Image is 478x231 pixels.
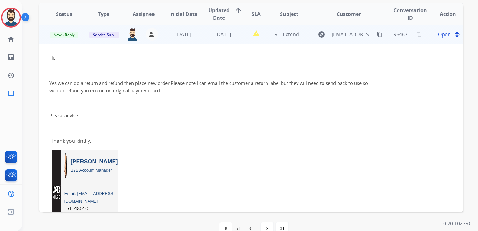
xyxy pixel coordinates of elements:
[70,168,112,172] span: B2B Account Manager
[49,55,55,61] span: Hi,
[53,182,61,203] img: Lorex For Business
[7,72,15,79] mat-icon: history
[148,31,156,38] mat-icon: person_remove
[51,137,91,144] span: Thank you kindly,
[133,10,155,18] span: Assignee
[175,31,191,38] span: [DATE]
[394,7,427,22] span: Conversation ID
[332,31,373,38] span: [EMAIL_ADDRESS][DOMAIN_NAME]
[2,9,20,26] img: avatar
[64,191,114,203] a: Email: [EMAIL_ADDRESS][DOMAIN_NAME]
[49,80,368,94] span: Yes we can do a return and refund then place new order Please note I can email the customer a ret...
[377,32,382,37] mat-icon: content_copy
[337,10,361,18] span: Customer
[98,10,109,18] span: Type
[7,35,15,43] mat-icon: home
[7,54,15,61] mat-icon: list_alt
[443,220,472,227] p: 0.20.1027RC
[89,32,125,38] span: Service Support
[7,90,15,97] mat-icon: inbox
[50,32,78,38] span: New - Reply
[70,158,118,165] span: [PERSON_NAME]
[56,10,72,18] span: Status
[126,28,138,41] img: agent-avatar
[416,32,422,37] mat-icon: content_copy
[252,10,261,18] span: SLA
[49,112,79,119] span: Please advise.
[423,3,463,25] th: Action
[252,30,260,37] mat-icon: report_problem
[318,31,325,38] mat-icon: explore
[280,10,298,18] span: Subject
[454,32,460,37] mat-icon: language
[64,153,67,178] img: dferreira.png
[208,7,230,22] span: Updated Date
[235,7,242,14] mat-icon: arrow_upward
[64,205,88,212] span: Ext: 48010
[438,31,451,38] span: Open
[169,10,197,18] span: Initial Date
[215,31,231,38] span: [DATE]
